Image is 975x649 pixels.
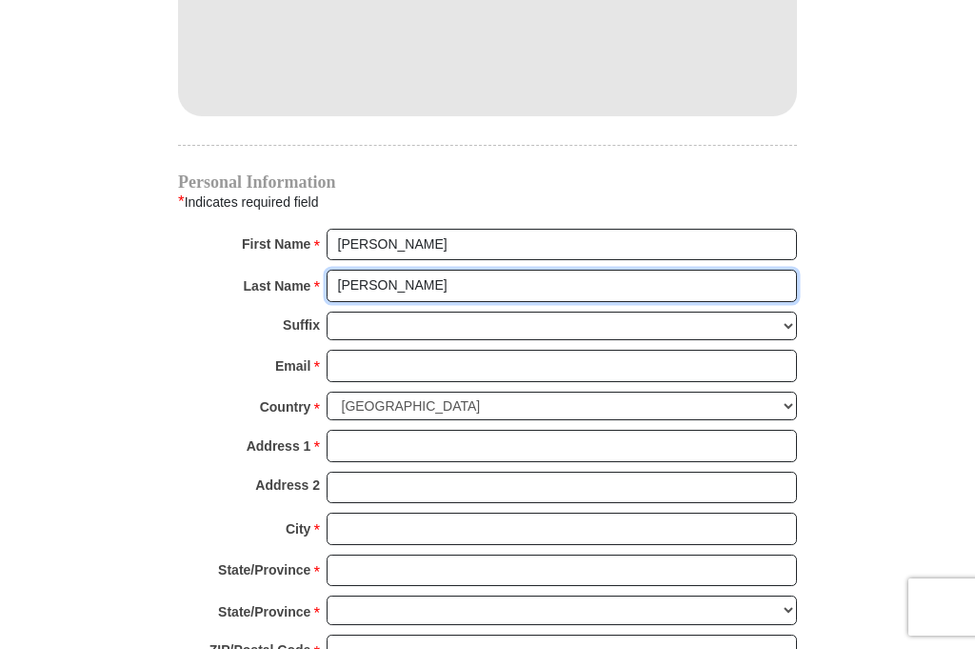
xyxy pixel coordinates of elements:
strong: Last Name [244,273,311,299]
strong: City [286,516,310,542]
strong: Address 1 [247,433,311,459]
h4: Personal Information [178,174,797,190]
strong: Suffix [283,312,320,338]
strong: State/Province [218,598,310,625]
strong: First Name [242,231,310,257]
strong: Country [260,394,311,420]
strong: State/Province [218,557,310,583]
strong: Address 2 [255,472,320,498]
div: Indicates required field [178,190,797,214]
strong: Email [275,353,310,379]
